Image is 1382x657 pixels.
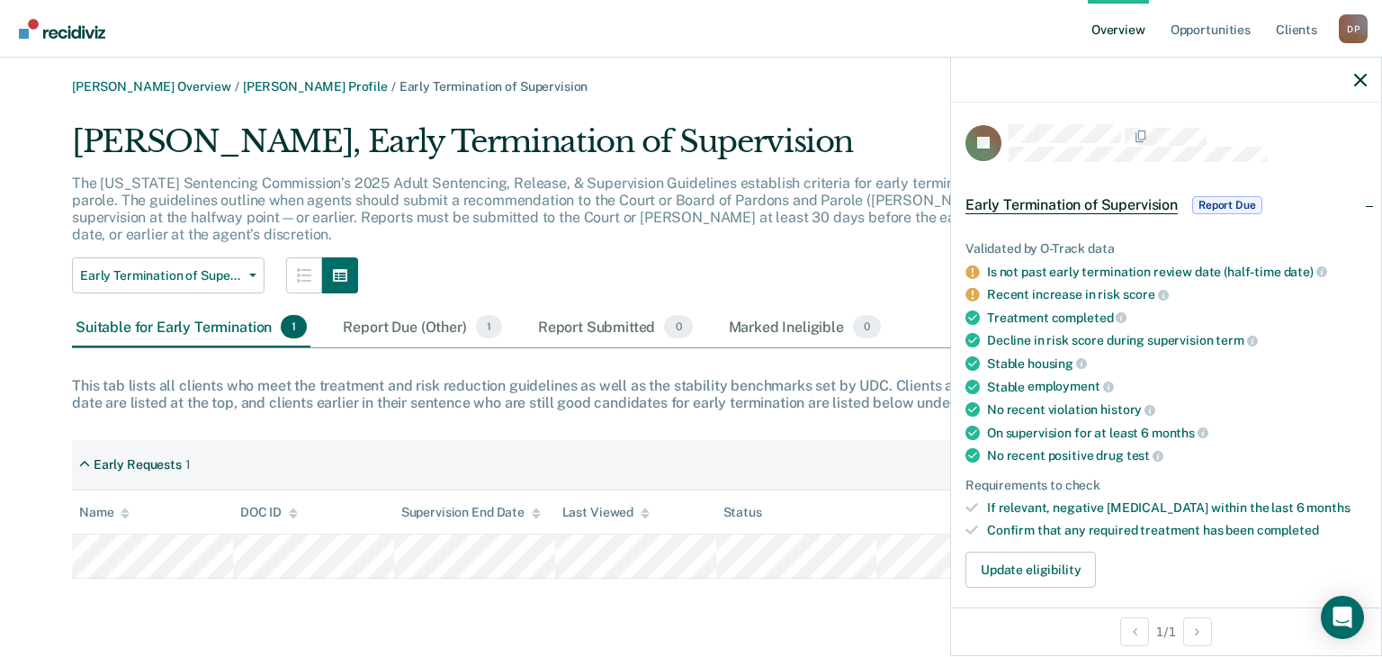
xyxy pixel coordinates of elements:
[72,79,231,94] a: [PERSON_NAME] Overview
[987,523,1367,538] div: Confirm that any required treatment has been
[987,425,1367,441] div: On supervision for at least 6
[987,500,1367,516] div: If relevant, negative [MEDICAL_DATA] within the last 6
[72,175,1099,244] p: The [US_STATE] Sentencing Commission’s 2025 Adult Sentencing, Release, & Supervision Guidelines e...
[562,505,650,520] div: Last Viewed
[725,308,885,347] div: Marked Ineligible
[185,457,191,472] div: 1
[951,176,1381,234] div: Early Termination of SupervisionReport Due
[72,377,1310,411] div: This tab lists all clients who meet the treatment and risk reduction guidelines as well as the st...
[1192,196,1262,214] span: Report Due
[1100,402,1155,417] span: history
[19,19,105,39] img: Recidiviz
[1216,333,1257,347] span: term
[987,310,1367,326] div: Treatment
[1028,356,1087,371] span: housing
[94,457,182,472] div: Early Requests
[72,308,310,347] div: Suitable for Early Termination
[401,505,541,520] div: Supervision End Date
[388,79,399,94] span: /
[853,315,881,338] span: 0
[987,355,1367,372] div: Stable
[965,196,1178,214] span: Early Termination of Supervision
[987,286,1367,302] div: Recent increase in risk score
[339,308,505,347] div: Report Due (Other)
[1028,379,1113,393] span: employment
[965,241,1367,256] div: Validated by O-Track data
[987,332,1367,348] div: Decline in risk score during supervision
[1052,310,1127,325] span: completed
[1126,448,1163,463] span: test
[281,315,307,338] span: 1
[1321,596,1364,639] div: Open Intercom Messenger
[243,79,388,94] a: [PERSON_NAME] Profile
[965,478,1367,493] div: Requirements to check
[1306,500,1350,515] span: months
[987,264,1367,280] div: Is not past early termination review date (half-time date)
[534,308,696,347] div: Report Submitted
[1183,617,1212,646] button: Next Opportunity
[965,552,1096,588] button: Update eligibility
[723,505,762,520] div: Status
[1339,14,1368,43] div: D P
[80,268,242,283] span: Early Termination of Supervision
[399,79,588,94] span: Early Termination of Supervision
[1120,617,1149,646] button: Previous Opportunity
[1339,14,1368,43] button: Profile dropdown button
[664,315,692,338] span: 0
[987,447,1367,463] div: No recent positive drug
[951,607,1381,655] div: 1 / 1
[1152,426,1208,440] span: months
[987,379,1367,395] div: Stable
[79,505,130,520] div: Name
[1257,523,1319,537] span: completed
[987,401,1367,418] div: No recent violation
[72,123,1108,175] div: [PERSON_NAME], Early Termination of Supervision
[240,505,298,520] div: DOC ID
[231,79,243,94] span: /
[476,315,502,338] span: 1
